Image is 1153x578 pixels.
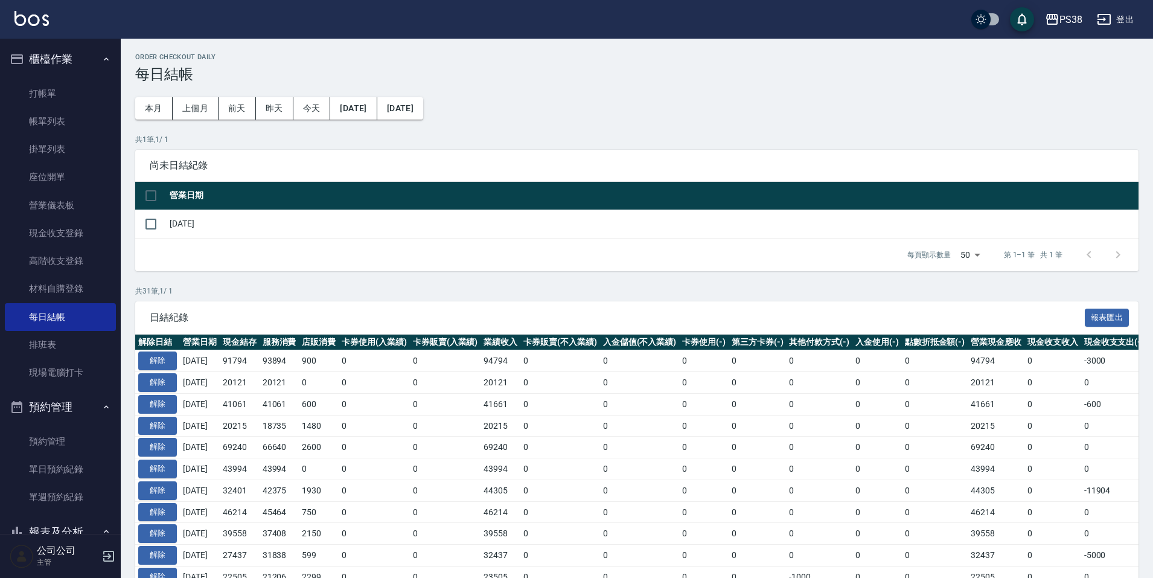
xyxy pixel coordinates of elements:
[1081,415,1148,437] td: 0
[679,458,729,480] td: 0
[220,393,260,415] td: 41061
[679,437,729,458] td: 0
[180,372,220,394] td: [DATE]
[138,373,177,392] button: 解除
[520,350,600,372] td: 0
[786,350,852,372] td: 0
[180,523,220,545] td: [DATE]
[968,335,1024,350] th: 營業現金應收
[968,480,1024,501] td: 44305
[339,372,410,394] td: 0
[299,458,339,480] td: 0
[600,393,680,415] td: 0
[220,437,260,458] td: 69240
[729,372,787,394] td: 0
[339,501,410,523] td: 0
[10,544,34,568] img: Person
[180,393,220,415] td: [DATE]
[852,523,902,545] td: 0
[1081,545,1148,567] td: -5000
[968,350,1024,372] td: 94794
[135,286,1139,297] p: 共 31 筆, 1 / 1
[481,350,520,372] td: 94794
[852,458,902,480] td: 0
[520,372,600,394] td: 0
[339,415,410,437] td: 0
[410,458,481,480] td: 0
[729,415,787,437] td: 0
[520,458,600,480] td: 0
[1024,393,1081,415] td: 0
[852,372,902,394] td: 0
[220,501,260,523] td: 46214
[520,335,600,350] th: 卡券販賣(不入業績)
[481,480,520,501] td: 44305
[968,501,1024,523] td: 46214
[5,391,116,423] button: 預約管理
[1092,8,1139,31] button: 登出
[293,97,331,120] button: 今天
[481,545,520,567] td: 32437
[1024,458,1081,480] td: 0
[138,417,177,435] button: 解除
[1081,501,1148,523] td: 0
[260,335,299,350] th: 服務消費
[339,437,410,458] td: 0
[729,335,787,350] th: 第三方卡券(-)
[220,480,260,501] td: 32401
[679,415,729,437] td: 0
[600,350,680,372] td: 0
[679,372,729,394] td: 0
[786,393,852,415] td: 0
[786,501,852,523] td: 0
[410,415,481,437] td: 0
[1024,545,1081,567] td: 0
[520,480,600,501] td: 0
[220,523,260,545] td: 39558
[339,350,410,372] td: 0
[410,393,481,415] td: 0
[968,372,1024,394] td: 20121
[852,335,902,350] th: 入金使用(-)
[5,191,116,219] a: 營業儀表板
[138,460,177,478] button: 解除
[1081,480,1148,501] td: -11904
[1081,393,1148,415] td: -600
[339,393,410,415] td: 0
[299,335,339,350] th: 店販消費
[1085,311,1129,323] a: 報表匯出
[729,523,787,545] td: 0
[339,523,410,545] td: 0
[260,372,299,394] td: 20121
[968,393,1024,415] td: 41661
[786,372,852,394] td: 0
[330,97,377,120] button: [DATE]
[679,393,729,415] td: 0
[902,350,968,372] td: 0
[852,437,902,458] td: 0
[150,159,1124,172] span: 尚未日結紀錄
[902,458,968,480] td: 0
[339,545,410,567] td: 0
[5,275,116,303] a: 材料自購登錄
[260,393,299,415] td: 41061
[135,66,1139,83] h3: 每日結帳
[520,523,600,545] td: 0
[902,501,968,523] td: 0
[902,480,968,501] td: 0
[852,501,902,523] td: 0
[520,545,600,567] td: 0
[907,249,951,260] p: 每頁顯示數量
[220,415,260,437] td: 20215
[138,438,177,457] button: 解除
[679,480,729,501] td: 0
[786,415,852,437] td: 0
[1024,437,1081,458] td: 0
[1081,350,1148,372] td: -3000
[786,437,852,458] td: 0
[220,350,260,372] td: 91794
[339,335,410,350] th: 卡券使用(入業績)
[410,480,481,501] td: 0
[600,437,680,458] td: 0
[299,350,339,372] td: 900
